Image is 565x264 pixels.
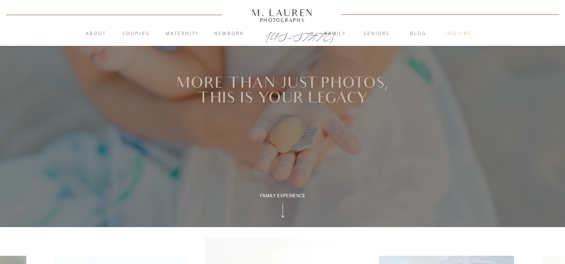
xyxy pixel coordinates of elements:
[257,192,308,199] div: Family Experience
[398,30,438,38] a: blog
[438,30,479,38] a: inquire
[357,30,397,38] a: Seniors
[229,9,336,17] a: M. Lauren
[248,18,317,22] a: Photography
[209,30,249,38] a: Newborn
[82,30,111,38] a: About
[315,30,356,38] a: Family
[162,30,202,38] a: Maternity
[173,76,392,108] h1: More than just photos, this is your legacy
[266,31,300,40] a: [US_STATE]
[116,30,156,38] a: Couples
